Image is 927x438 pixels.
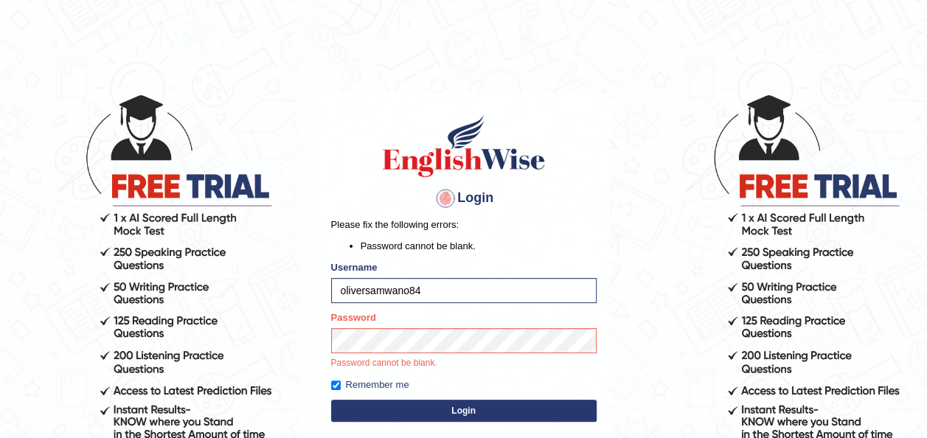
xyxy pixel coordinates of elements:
[331,357,597,370] p: Password cannot be blank.
[331,380,341,390] input: Remember me
[361,239,597,253] li: Password cannot be blank.
[331,400,597,422] button: Login
[331,378,409,392] label: Remember me
[331,310,376,324] label: Password
[331,187,597,210] h4: Login
[380,113,548,179] img: Logo of English Wise sign in for intelligent practice with AI
[331,260,378,274] label: Username
[331,218,597,232] p: Please fix the following errors:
